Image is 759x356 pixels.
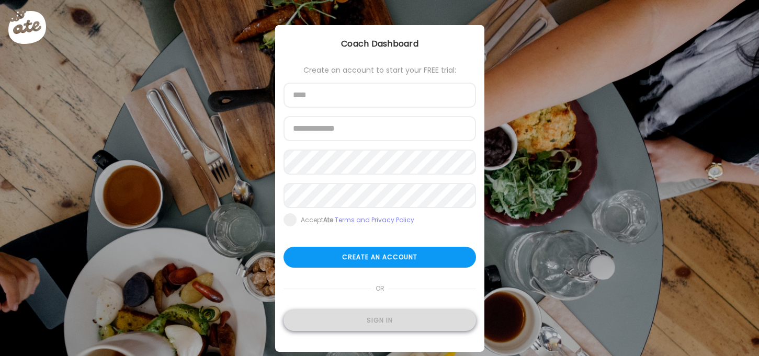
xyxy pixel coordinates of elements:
[284,66,476,74] div: Create an account to start your FREE trial:
[371,278,388,299] span: or
[301,216,414,224] div: Accept
[284,310,476,331] div: Sign in
[284,247,476,268] div: Create an account
[275,38,484,50] div: Coach Dashboard
[323,215,333,224] b: Ate
[335,215,414,224] a: Terms and Privacy Policy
